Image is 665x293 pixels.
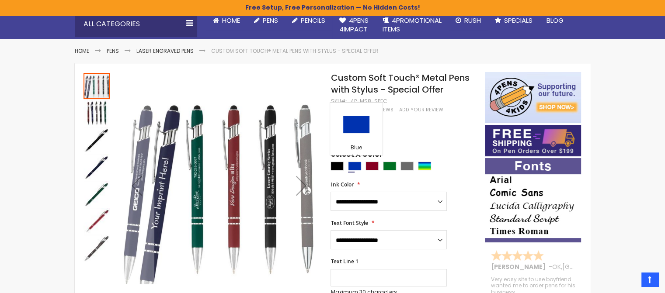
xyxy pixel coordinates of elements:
div: Burgundy [366,162,379,170]
img: Custom Soft Touch® Metal Pens with Stylus - Special Offer [84,100,110,126]
div: Black [331,162,344,170]
div: Custom Soft Touch® Metal Pens with Stylus - Special Offer [84,180,111,207]
span: Select A Color [331,150,382,162]
div: Custom Soft Touch® Metal Pens with Stylus - Special Offer [84,72,111,99]
a: Add Your Review [399,107,443,113]
div: Grey [400,162,414,170]
a: Rush [449,11,488,30]
span: - , [549,262,627,271]
li: Custom Soft Touch® Metal Pens with Stylus - Special Offer [211,48,379,55]
img: Custom Soft Touch® Metal Pens with Stylus - Special Offer [84,154,110,180]
a: Laser Engraved Pens [136,47,194,55]
span: Pens [263,16,278,25]
div: Custom Soft Touch® Metal Pens with Stylus - Special Offer [84,153,111,180]
a: Pencils [285,11,332,30]
div: Custom Soft Touch® Metal Pens with Stylus - Special Offer [84,126,111,153]
span: [PERSON_NAME] [491,262,549,271]
img: Custom Soft Touch® Metal Pens with Stylus - Special Offer [84,208,110,234]
a: 4Pens4impact [332,11,376,39]
div: Custom Soft Touch® Metal Pens with Stylus - Special Offer [84,207,111,234]
a: Top [641,272,658,286]
div: Blue [348,162,361,170]
a: Home [75,47,89,55]
span: Specials [504,16,533,25]
div: All Categories [75,11,197,37]
a: Blog [540,11,571,30]
span: Pencils [301,16,325,25]
img: Custom Soft Touch® Metal Pens with Stylus - Special Offer [84,235,110,262]
div: 4P-MS8-SPEC [350,98,387,105]
img: 4pens 4 kids [485,72,581,123]
span: Ink Color [331,181,353,188]
a: Pens [247,11,285,30]
div: Assorted [418,162,431,170]
span: Blog [547,16,564,25]
div: Green [383,162,396,170]
span: Reviews [373,107,393,113]
a: Pens [107,47,119,55]
img: Free shipping on orders over $199 [485,125,581,156]
a: Home [206,11,247,30]
a: 4PROMOTIONALITEMS [376,11,449,39]
div: Blue [332,144,380,153]
span: Rush [464,16,481,25]
span: [GEOGRAPHIC_DATA] [562,262,627,271]
span: Home [222,16,240,25]
div: Custom Soft Touch® Metal Pens with Stylus - Special Offer [84,99,111,126]
span: OK [552,262,561,271]
img: Custom Soft Touch® Metal Pens with Stylus - Special Offer [84,127,110,153]
span: 4Pens 4impact [339,16,369,34]
a: Specials [488,11,540,30]
span: 4PROMOTIONAL ITEMS [383,16,442,34]
img: Custom Soft Touch® Metal Pens with Stylus - Special Offer [84,181,110,207]
strong: SKU [331,97,347,105]
span: Custom Soft Touch® Metal Pens with Stylus - Special Offer [331,72,469,96]
img: Custom Soft Touch® Metal Pens with Stylus - Special Offer [119,85,319,284]
div: Custom Soft Touch® Metal Pens with Stylus - Special Offer [84,234,110,262]
img: font-personalization-examples [485,158,581,242]
span: Text Font Style [331,219,368,227]
span: Text Line 1 [331,258,358,265]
